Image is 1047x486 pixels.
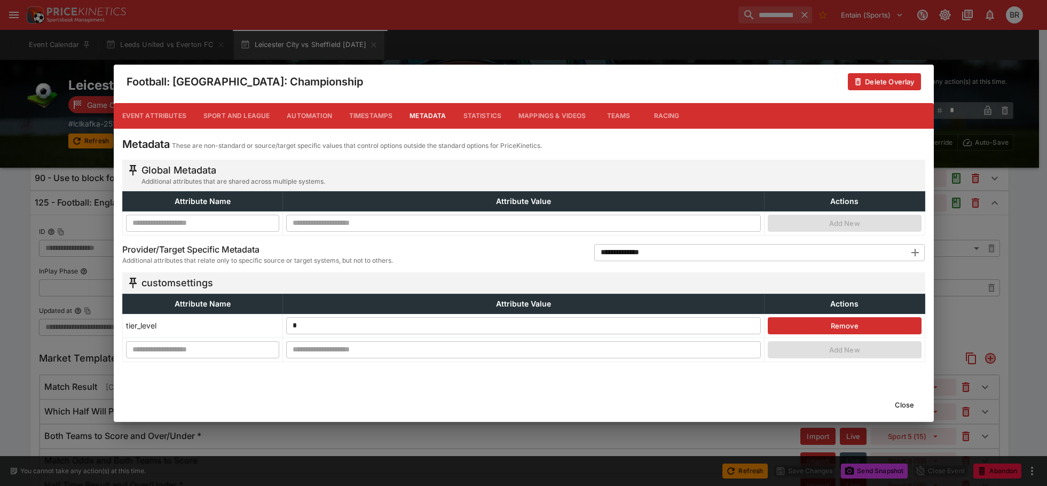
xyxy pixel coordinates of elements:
[122,191,283,211] th: Attribute Name
[122,137,170,151] h4: Metadata
[278,103,341,129] button: Automation
[341,103,402,129] button: Timestamps
[114,103,195,129] button: Event Attributes
[764,294,925,313] th: Actions
[122,313,283,338] td: tier_level
[195,103,278,129] button: Sport and League
[141,277,213,289] h5: customsettings
[122,294,283,313] th: Attribute Name
[283,294,765,313] th: Attribute Value
[122,255,393,266] span: Additional attributes that relate only to specific source or target systems, but not to others.
[283,191,765,211] th: Attribute Value
[122,244,393,255] h6: Provider/Target Specific Metadata
[643,103,691,129] button: Racing
[401,103,454,129] button: Metadata
[172,140,542,151] p: These are non-standard or source/target specific values that control options outside the standard...
[455,103,510,129] button: Statistics
[141,176,325,187] span: Additional attributes that are shared across multiple systems.
[510,103,595,129] button: Mappings & Videos
[764,191,925,211] th: Actions
[888,396,921,413] button: Close
[141,164,325,176] h5: Global Metadata
[768,317,922,334] button: Remove
[127,75,363,89] h4: Football: [GEOGRAPHIC_DATA]: Championship
[848,73,920,90] button: Delete Overlay
[595,103,643,129] button: Teams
